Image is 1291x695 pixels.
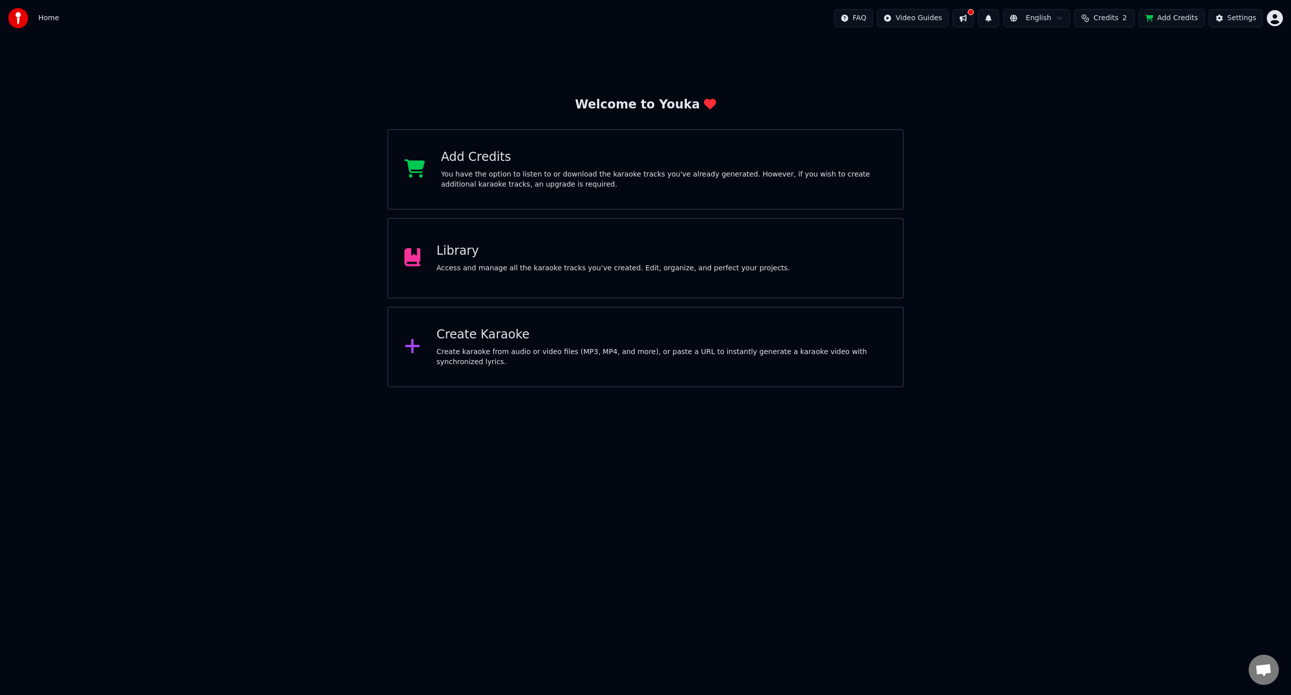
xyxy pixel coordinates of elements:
div: Open chat [1249,655,1279,685]
span: 2 [1123,13,1127,23]
button: Credits2 [1074,9,1135,27]
div: Create karaoke from audio or video files (MP3, MP4, and more), or paste a URL to instantly genera... [437,347,887,367]
span: Credits [1093,13,1118,23]
div: Settings [1227,13,1256,23]
div: Library [437,243,790,259]
div: Create Karaoke [437,327,887,343]
button: Add Credits [1139,9,1205,27]
button: FAQ [834,9,873,27]
div: You have the option to listen to or download the karaoke tracks you've already generated. However... [441,169,887,190]
div: Welcome to Youka [575,97,716,113]
button: Video Guides [877,9,949,27]
span: Home [38,13,59,23]
div: Add Credits [441,149,887,165]
nav: breadcrumb [38,13,59,23]
div: Access and manage all the karaoke tracks you’ve created. Edit, organize, and perfect your projects. [437,263,790,273]
button: Settings [1209,9,1263,27]
img: youka [8,8,28,28]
